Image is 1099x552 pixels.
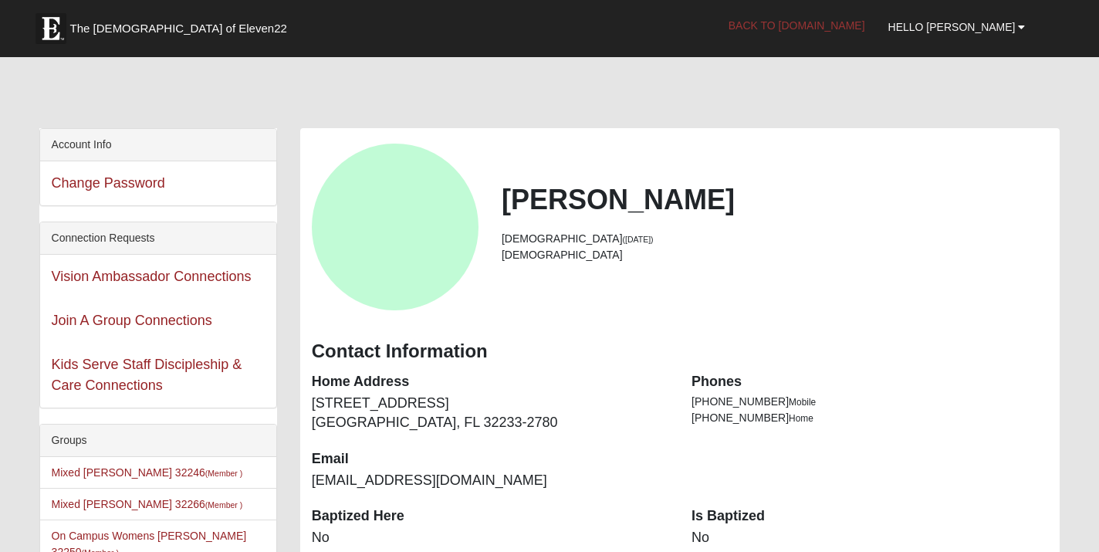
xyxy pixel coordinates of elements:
[312,394,668,433] dd: [STREET_ADDRESS] [GEOGRAPHIC_DATA], FL 32233-2780
[52,175,165,191] a: Change Password
[36,13,66,44] img: Eleven22 logo
[877,8,1037,46] a: Hello [PERSON_NAME]
[692,394,1048,410] li: [PHONE_NUMBER]
[70,21,287,36] span: The [DEMOGRAPHIC_DATA] of Eleven22
[205,500,242,510] small: (Member )
[52,498,243,510] a: Mixed [PERSON_NAME] 32266(Member )
[502,183,1048,216] h2: [PERSON_NAME]
[28,5,336,44] a: The [DEMOGRAPHIC_DATA] of Eleven22
[312,528,668,548] dd: No
[205,469,242,478] small: (Member )
[312,340,1049,363] h3: Contact Information
[312,506,668,527] dt: Baptized Here
[502,247,1048,263] li: [DEMOGRAPHIC_DATA]
[312,372,668,392] dt: Home Address
[52,466,243,479] a: Mixed [PERSON_NAME] 32246(Member )
[789,413,813,424] span: Home
[312,471,668,491] dd: [EMAIL_ADDRESS][DOMAIN_NAME]
[789,397,816,408] span: Mobile
[692,410,1048,426] li: [PHONE_NUMBER]
[692,506,1048,527] dt: Is Baptized
[502,231,1048,247] li: [DEMOGRAPHIC_DATA]
[312,144,478,310] a: View Fullsize Photo
[623,235,654,244] small: ([DATE])
[888,21,1016,33] span: Hello [PERSON_NAME]
[52,313,212,328] a: Join A Group Connections
[52,357,242,393] a: Kids Serve Staff Discipleship & Care Connections
[52,269,252,284] a: Vision Ambassador Connections
[312,449,668,469] dt: Email
[40,222,276,255] div: Connection Requests
[717,6,877,45] a: Back to [DOMAIN_NAME]
[40,129,276,161] div: Account Info
[692,528,1048,548] dd: No
[692,372,1048,392] dt: Phones
[40,425,276,457] div: Groups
